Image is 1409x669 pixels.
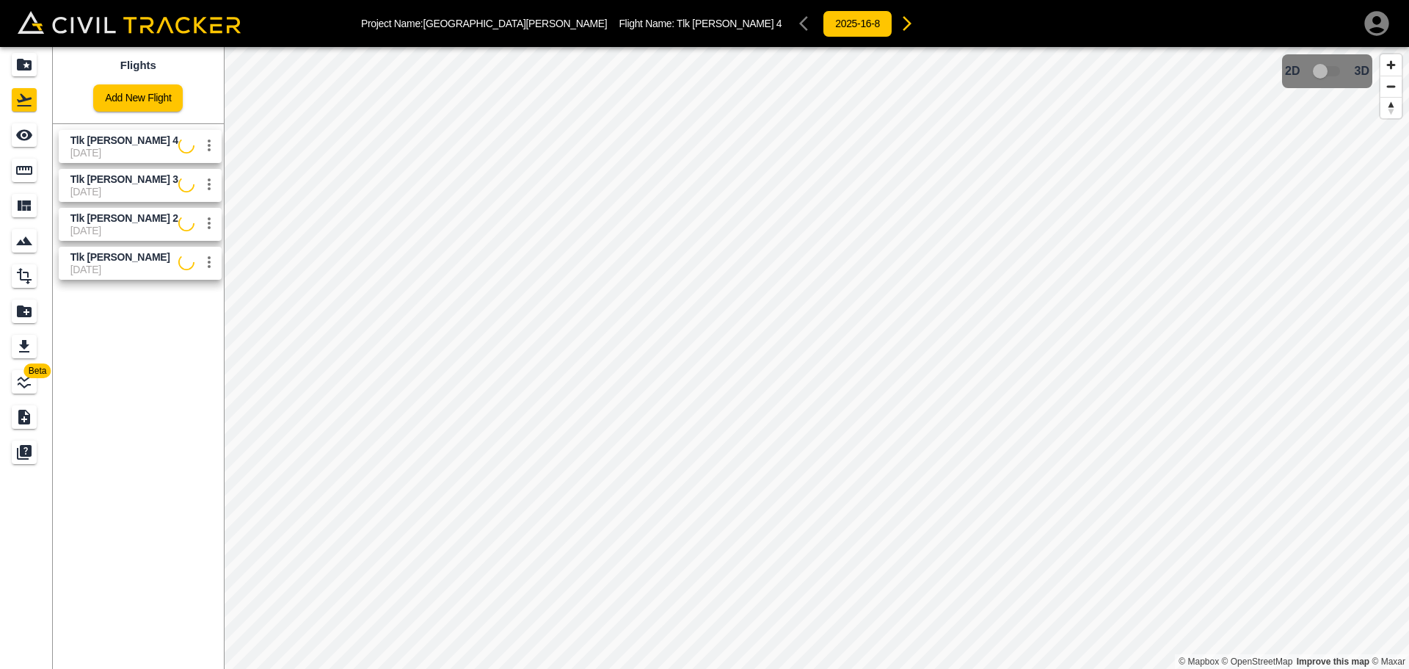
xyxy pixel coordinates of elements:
button: Zoom in [1380,54,1402,76]
p: Flight Name: [619,18,782,29]
a: Maxar [1372,657,1405,667]
a: OpenStreetMap [1222,657,1293,667]
p: Project Name: [GEOGRAPHIC_DATA][PERSON_NAME] [361,18,607,29]
canvas: Map [224,47,1409,669]
button: Reset bearing to north [1380,97,1402,118]
a: Mapbox [1179,657,1219,667]
a: Map feedback [1297,657,1369,667]
span: 3D model not uploaded yet [1306,57,1349,85]
span: 2D [1285,65,1300,78]
button: 2025-16-8 [823,10,892,37]
span: Tlk [PERSON_NAME] 4 [677,18,782,29]
button: Zoom out [1380,76,1402,97]
img: Civil Tracker [18,11,241,34]
span: 3D [1355,65,1369,78]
